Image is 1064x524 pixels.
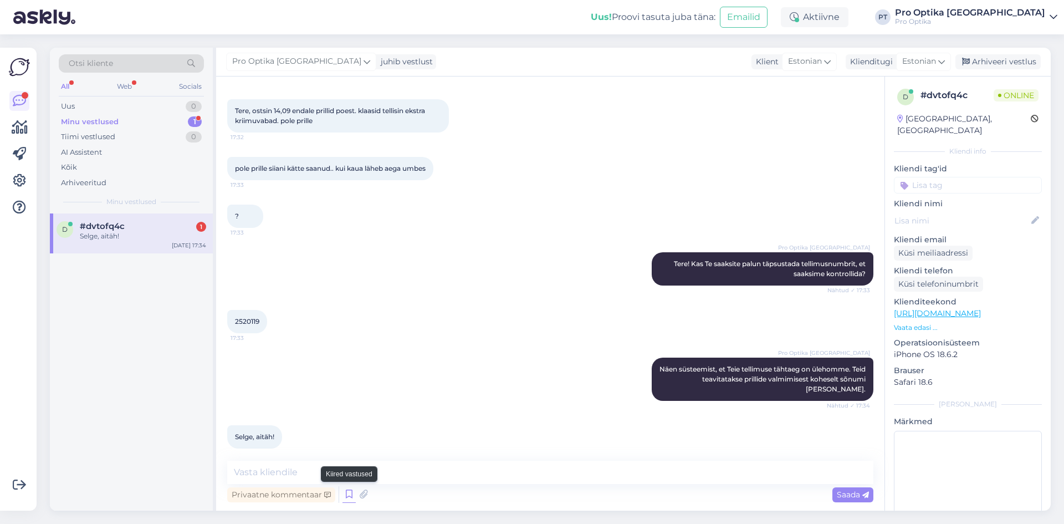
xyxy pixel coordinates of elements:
div: Web [115,79,134,94]
span: 2520119 [235,317,259,325]
span: d [62,225,68,233]
p: Klienditeekond [894,296,1042,308]
small: Kiired vastused [326,469,372,479]
p: iPhone OS 18.6.2 [894,349,1042,360]
div: Tiimi vestlused [61,131,115,143]
span: Nähtud ✓ 17:33 [827,286,870,294]
span: Online [994,89,1039,101]
span: Näen süsteemist, et Teie tellimuse tähtaeg on ülehomme. Teid teavitatakse prillide valmimisest ko... [659,365,867,393]
p: Vaata edasi ... [894,323,1042,333]
p: Märkmed [894,416,1042,428]
img: Askly Logo [9,57,30,78]
div: juhib vestlust [376,56,433,68]
span: Estonian [788,55,822,68]
span: Otsi kliente [69,58,113,69]
span: d [903,93,908,101]
div: 1 [196,222,206,232]
div: AI Assistent [61,147,102,158]
p: Kliendi nimi [894,198,1042,210]
p: Kliendi tag'id [894,163,1042,175]
div: Minu vestlused [61,116,119,128]
span: Selge, aitäh! [235,433,274,441]
div: 1 [188,116,202,128]
div: Aktiivne [781,7,848,27]
div: All [59,79,71,94]
div: [PERSON_NAME] [894,399,1042,409]
p: Kliendi telefon [894,265,1042,277]
span: 17:32 [231,133,272,141]
b: Uus! [591,12,612,22]
div: Proovi tasuta juba täna: [591,11,715,24]
p: Operatsioonisüsteem [894,337,1042,349]
button: Emailid [720,7,768,28]
a: Pro Optika [GEOGRAPHIC_DATA]Pro Optika [895,8,1057,26]
span: pole prille siiani kätte saanud.. kui kaua läheb aega umbes [235,164,426,172]
div: Klient [751,56,779,68]
div: Arhiveeri vestlus [955,54,1041,69]
div: Kliendi info [894,146,1042,156]
div: Kõik [61,162,77,173]
span: Minu vestlused [106,197,156,207]
p: Brauser [894,365,1042,377]
span: Tere! Kas Te saaksite palun täpsustada tellimusnumbrit, et saaksime kontrollida? [674,260,867,278]
div: Selge, aitäh! [80,231,206,241]
span: 17:33 [231,334,272,342]
div: Küsi meiliaadressi [894,246,973,261]
span: #dvtofq4c [80,221,125,231]
div: PT [875,9,891,25]
span: 17:34 [231,449,272,457]
a: [URL][DOMAIN_NAME] [894,308,981,318]
span: Pro Optika [GEOGRAPHIC_DATA] [778,349,870,357]
div: [GEOGRAPHIC_DATA], [GEOGRAPHIC_DATA] [897,113,1031,136]
p: Safari 18.6 [894,377,1042,388]
div: Klienditugi [846,56,893,68]
span: 17:33 [231,228,272,237]
div: Privaatne kommentaar [227,487,335,502]
span: Estonian [902,55,936,68]
div: Arhiveeritud [61,177,106,189]
div: Pro Optika [GEOGRAPHIC_DATA] [895,8,1045,17]
div: [DATE] 17:34 [172,241,206,250]
div: # dvtofq4c [920,89,994,102]
div: 0 [186,131,202,143]
span: ? [235,212,239,220]
span: Saada [837,490,869,500]
span: Pro Optika [GEOGRAPHIC_DATA] [778,243,870,252]
span: Nähtud ✓ 17:34 [827,401,870,410]
div: Pro Optika [895,17,1045,26]
span: 17:33 [231,181,272,189]
span: Tere, ostsin 14,09 endale prillid poest. klaasid tellisin ekstra kriimuvabad. pole prille [235,106,427,125]
div: Küsi telefoninumbrit [894,277,983,292]
div: Socials [177,79,204,94]
span: Pro Optika [GEOGRAPHIC_DATA] [232,55,361,68]
input: Lisa nimi [894,215,1029,227]
p: Kliendi email [894,234,1042,246]
input: Lisa tag [894,177,1042,194]
div: Uus [61,101,75,112]
div: 0 [186,101,202,112]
